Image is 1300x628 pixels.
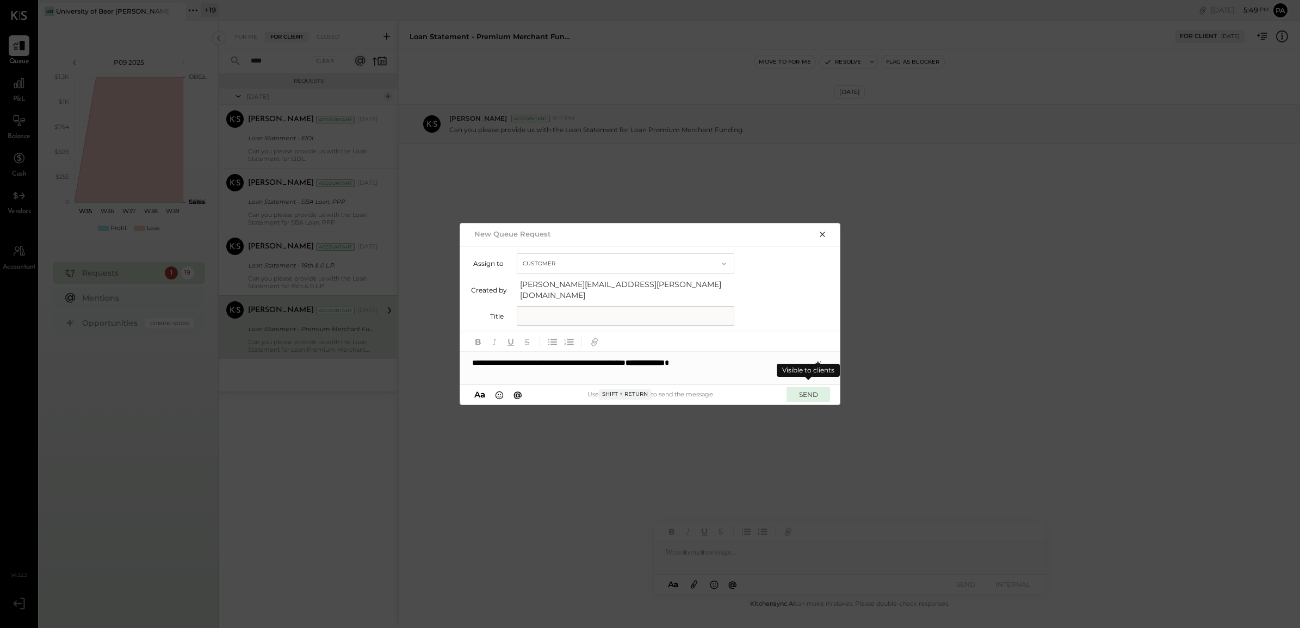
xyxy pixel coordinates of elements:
button: Italic [487,334,502,349]
label: Title [471,312,504,320]
label: Created by [471,286,507,294]
div: Visible to clients [777,364,840,377]
div: Use to send the message [525,389,776,399]
button: Ordered List [562,334,576,349]
button: SEND [787,387,830,402]
label: Assign to [471,259,504,268]
h2: New Queue Request [474,229,551,238]
button: Customer [517,253,734,273]
span: Shift + Return [599,389,651,399]
button: Unordered List [546,334,560,349]
button: @ [510,389,525,401]
button: Strikethrough [520,334,534,349]
span: a [480,389,485,400]
button: Bold [471,334,485,349]
button: Add URL [587,334,602,349]
button: Underline [504,334,518,349]
span: [PERSON_NAME][EMAIL_ADDRESS][PERSON_NAME][DOMAIN_NAME] [520,279,738,301]
span: @ [513,389,522,400]
button: Aa [471,389,488,401]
